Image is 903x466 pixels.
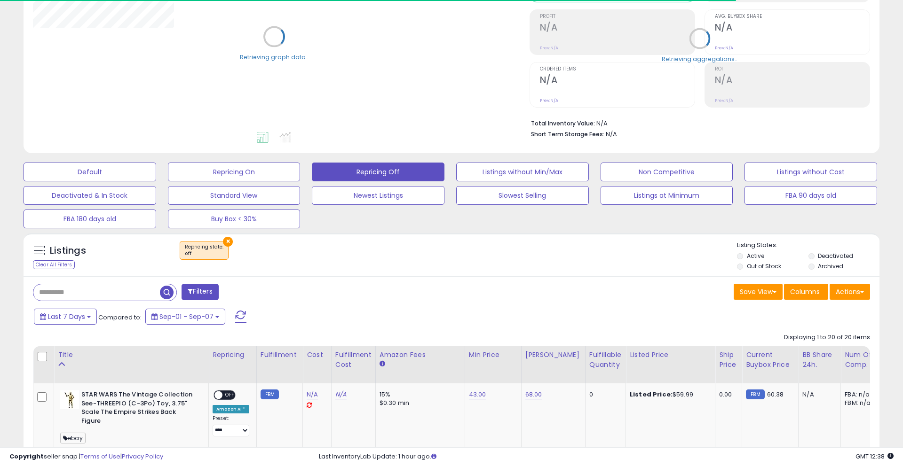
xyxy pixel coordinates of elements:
button: Newest Listings [312,186,444,205]
button: Last 7 Days [34,309,97,325]
small: Amazon Fees. [380,360,385,368]
div: $0.30 min [380,399,458,407]
button: Columns [784,284,828,300]
button: Filters [182,284,218,300]
div: Retrieving graph data.. [240,53,309,61]
div: Repricing [213,350,253,360]
div: Current Buybox Price [746,350,794,370]
span: Repricing state : [185,243,223,257]
div: FBA: n/a [845,390,876,399]
div: Clear All Filters [33,260,75,269]
button: Save View [734,284,783,300]
div: Ship Price [719,350,738,370]
a: Terms of Use [80,452,120,461]
button: Listings at Minimum [601,186,733,205]
h5: Listings [50,244,86,257]
a: N/A [307,390,318,399]
div: Fulfillment [261,350,299,360]
div: Title [58,350,205,360]
button: Actions [830,284,870,300]
button: Listings without Cost [745,163,877,181]
div: Fulfillable Quantity [589,350,622,370]
a: 43.00 [469,390,486,399]
a: 68.00 [525,390,542,399]
div: seller snap | | [9,452,163,461]
b: STAR WARS The Vintage Collection See-THREEPIO (C-3Po) Toy, 3.75" Scale The Empire Strikes Back Fi... [81,390,196,427]
button: Repricing On [168,163,301,181]
div: $59.99 [630,390,708,399]
button: Slowest Selling [456,186,589,205]
div: 0.00 [719,390,735,399]
div: 15% [380,390,458,399]
button: Deactivated & In Stock [24,186,156,205]
div: Preset: [213,415,249,436]
button: × [223,237,233,247]
b: Listed Price: [630,390,673,399]
div: Retrieving aggregations.. [662,54,737,63]
span: OFF [222,391,238,399]
label: Archived [818,262,843,270]
button: Sep-01 - Sep-07 [145,309,225,325]
button: Default [24,163,156,181]
div: off [185,250,223,257]
button: Standard View [168,186,301,205]
button: Repricing Off [312,163,444,181]
small: FBM [746,389,764,399]
div: FBM: n/a [845,399,876,407]
div: Amazon AI * [213,405,249,413]
div: Amazon Fees [380,350,461,360]
div: [PERSON_NAME] [525,350,581,360]
span: Sep-01 - Sep-07 [159,312,214,321]
div: Min Price [469,350,517,360]
a: N/A [335,390,347,399]
button: FBA 90 days old [745,186,877,205]
img: 41X1AbOn97L._SL40_.jpg [60,390,79,409]
div: BB Share 24h. [802,350,837,370]
span: Columns [790,287,820,296]
div: Fulfillment Cost [335,350,372,370]
strong: Copyright [9,452,44,461]
label: Deactivated [818,252,853,260]
div: Displaying 1 to 20 of 20 items [784,333,870,342]
span: Last 7 Days [48,312,85,321]
span: 60.38 [767,390,784,399]
div: 0 [589,390,618,399]
span: 2025-09-15 12:38 GMT [855,452,894,461]
label: Active [747,252,764,260]
label: Out of Stock [747,262,781,270]
button: Listings without Min/Max [456,163,589,181]
button: FBA 180 days old [24,210,156,228]
button: Buy Box < 30% [168,210,301,228]
a: Privacy Policy [122,452,163,461]
div: Last InventoryLab Update: 1 hour ago. [319,452,894,461]
small: FBM [261,389,279,399]
div: Num of Comp. [845,350,879,370]
div: Listed Price [630,350,711,360]
button: Non Competitive [601,163,733,181]
span: ebay [60,433,86,443]
div: N/A [802,390,833,399]
p: Listing States: [737,241,879,250]
div: Cost [307,350,327,360]
span: Compared to: [98,313,142,322]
